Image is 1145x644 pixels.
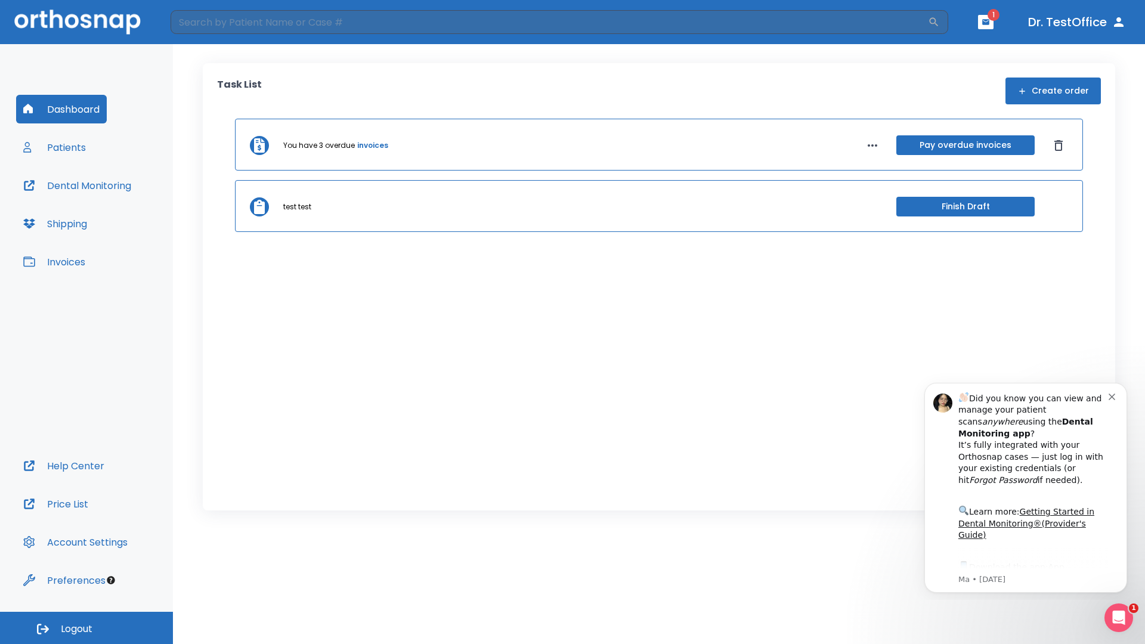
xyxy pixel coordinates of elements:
[217,78,262,104] p: Task List
[52,190,158,212] a: App Store
[106,575,116,586] div: Tooltip anchor
[16,171,138,200] button: Dental Monitoring
[1049,136,1068,155] button: Dismiss
[1023,11,1131,33] button: Dr. TestOffice
[1129,603,1138,613] span: 1
[283,202,311,212] p: test test
[896,135,1035,155] button: Pay overdue invoices
[52,187,202,248] div: Download the app: | ​ Let us know if you need help getting started!
[16,133,93,162] button: Patients
[16,247,92,276] button: Invoices
[52,202,202,213] p: Message from Ma, sent 6w ago
[16,528,135,556] button: Account Settings
[16,490,95,518] button: Price List
[202,18,212,28] button: Dismiss notification
[283,140,355,151] p: You have 3 overdue
[16,95,107,123] button: Dashboard
[1005,78,1101,104] button: Create order
[1104,603,1133,632] iframe: Intercom live chat
[171,10,928,34] input: Search by Patient Name or Case #
[988,9,999,21] span: 1
[16,451,112,480] button: Help Center
[896,197,1035,216] button: Finish Draft
[16,209,94,238] button: Shipping
[357,140,388,151] a: invoices
[16,566,113,595] button: Preferences
[906,372,1145,600] iframe: Intercom notifications message
[14,10,141,34] img: Orthosnap
[61,623,92,636] span: Logout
